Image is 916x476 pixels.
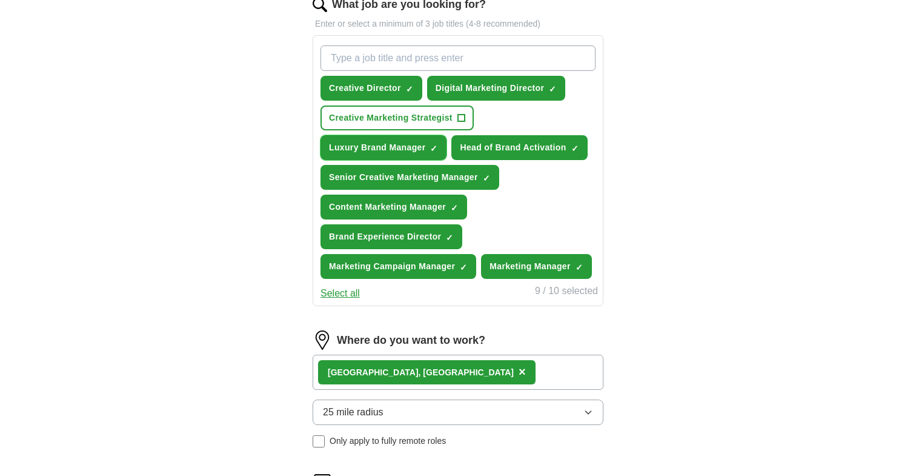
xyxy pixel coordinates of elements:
span: Creative Director [329,82,401,95]
span: ✓ [576,263,583,272]
button: Marketing Manager✓ [481,254,592,279]
span: ✓ [406,84,413,94]
span: Content Marketing Manager [329,201,446,213]
input: Only apply to fully remote roles [313,435,325,448]
span: ✓ [549,84,556,94]
span: Marketing Campaign Manager [329,260,455,273]
span: ✓ [430,144,437,153]
span: ✓ [460,263,467,272]
p: Enter or select a minimum of 3 job titles (4-8 recommended) [313,18,603,30]
button: Creative Marketing Strategist [320,106,474,130]
span: 25 mile radius [323,405,383,420]
span: Head of Brand Activation [460,141,566,154]
img: location.png [313,330,332,350]
button: Senior Creative Marketing Manager✓ [320,165,499,190]
button: Digital Marketing Director✓ [427,76,565,101]
span: × [519,365,526,378]
span: Marketing Manager [490,260,571,273]
button: 25 mile radius [313,400,603,425]
button: Creative Director✓ [320,76,422,101]
span: ✓ [451,203,458,213]
label: Where do you want to work? [337,332,485,349]
span: ✓ [446,233,453,243]
span: Creative Marketing Strategist [329,112,453,124]
span: Only apply to fully remote roles [330,435,446,448]
button: Marketing Campaign Manager✓ [320,254,476,279]
button: × [519,363,526,381]
button: Select all [320,286,360,301]
button: Head of Brand Activation✓ [451,135,587,160]
span: Brand Experience Director [329,230,441,243]
button: Luxury Brand Manager✓ [320,135,446,160]
button: Content Marketing Manager✓ [320,195,467,220]
div: [GEOGRAPHIC_DATA], [GEOGRAPHIC_DATA] [328,366,514,379]
input: Type a job title and press enter [320,45,596,71]
span: Digital Marketing Director [436,82,544,95]
span: Luxury Brand Manager [329,141,425,154]
div: 9 / 10 selected [535,284,598,301]
button: Brand Experience Director✓ [320,224,462,249]
span: ✓ [571,144,579,153]
span: ✓ [483,173,490,183]
span: Senior Creative Marketing Manager [329,171,478,184]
